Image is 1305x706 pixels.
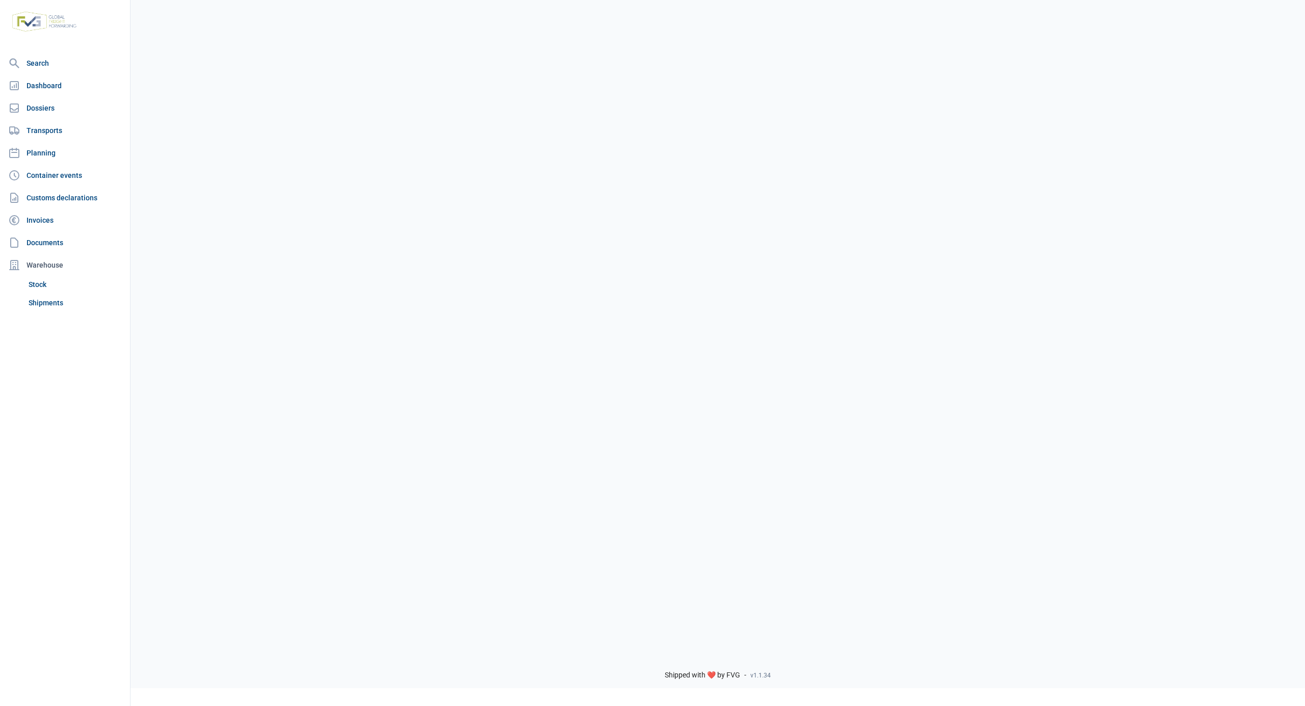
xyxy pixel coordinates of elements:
div: Warehouse [4,255,126,275]
a: Customs declarations [4,188,126,208]
a: Transports [4,120,126,141]
a: Documents [4,232,126,253]
a: Planning [4,143,126,163]
a: Stock [24,275,126,294]
a: Invoices [4,210,126,230]
span: v1.1.34 [750,671,771,679]
a: Dossiers [4,98,126,118]
img: FVG - Global freight forwarding [8,8,81,36]
a: Shipments [24,294,126,312]
a: Search [4,53,126,73]
a: Container events [4,165,126,186]
span: Shipped with ❤️ by FVG [665,671,740,680]
span: - [744,671,746,680]
a: Dashboard [4,75,126,96]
